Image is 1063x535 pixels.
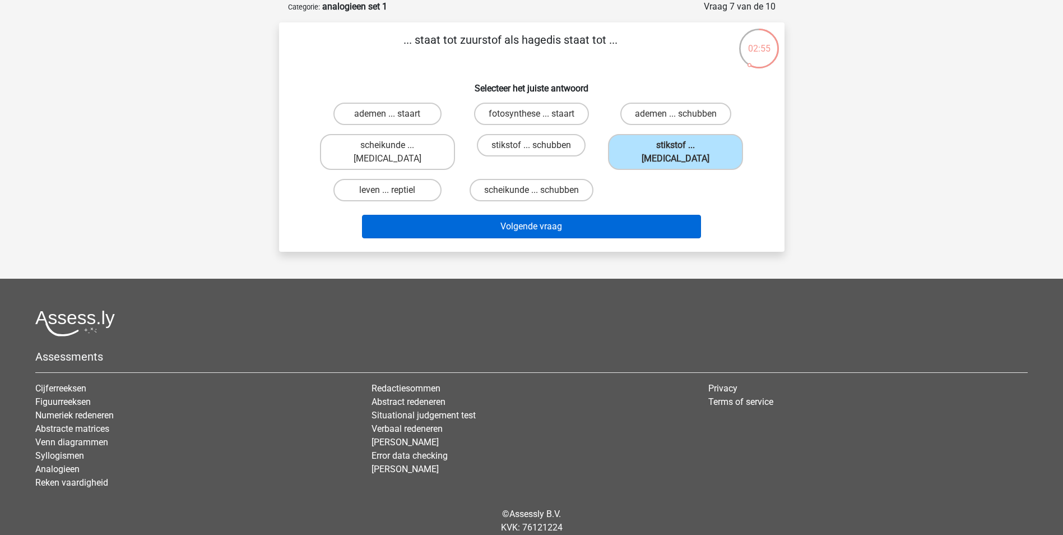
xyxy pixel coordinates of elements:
small: Categorie: [288,3,320,11]
a: Error data checking [372,450,448,461]
a: Situational judgement test [372,410,476,421]
a: Numeriek redeneren [35,410,114,421]
a: Abstract redeneren [372,396,445,407]
button: Volgende vraag [362,215,701,238]
label: ademen ... staart [333,103,442,125]
a: Figuurreeksen [35,396,91,407]
a: Assessly B.V. [509,509,561,519]
label: leven ... reptiel [333,179,442,201]
a: Terms of service [708,396,773,407]
label: stikstof ... [MEDICAL_DATA] [608,134,743,170]
a: Abstracte matrices [35,423,109,434]
a: [PERSON_NAME] [372,437,439,448]
label: ademen ... schubben [620,103,731,125]
label: scheikunde ... schubben [470,179,593,201]
a: Redactiesommen [372,383,440,394]
h5: Assessments [35,350,1028,363]
a: Privacy [708,383,737,394]
strong: analogieen set 1 [322,1,387,12]
a: [PERSON_NAME] [372,464,439,474]
a: Venn diagrammen [35,437,108,448]
img: Assessly logo [35,310,115,336]
label: scheikunde ... [MEDICAL_DATA] [320,134,455,170]
a: Verbaal redeneren [372,423,443,434]
a: Cijferreeksen [35,383,86,394]
label: stikstof ... schubben [477,134,586,156]
p: ... staat tot zuurstof als hagedis staat tot ... [297,31,725,65]
div: 02:55 [738,27,780,56]
a: Reken vaardigheid [35,477,108,488]
a: Analogieen [35,464,80,474]
label: fotosynthese ... staart [474,103,589,125]
a: Syllogismen [35,450,84,461]
h6: Selecteer het juiste antwoord [297,74,767,94]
